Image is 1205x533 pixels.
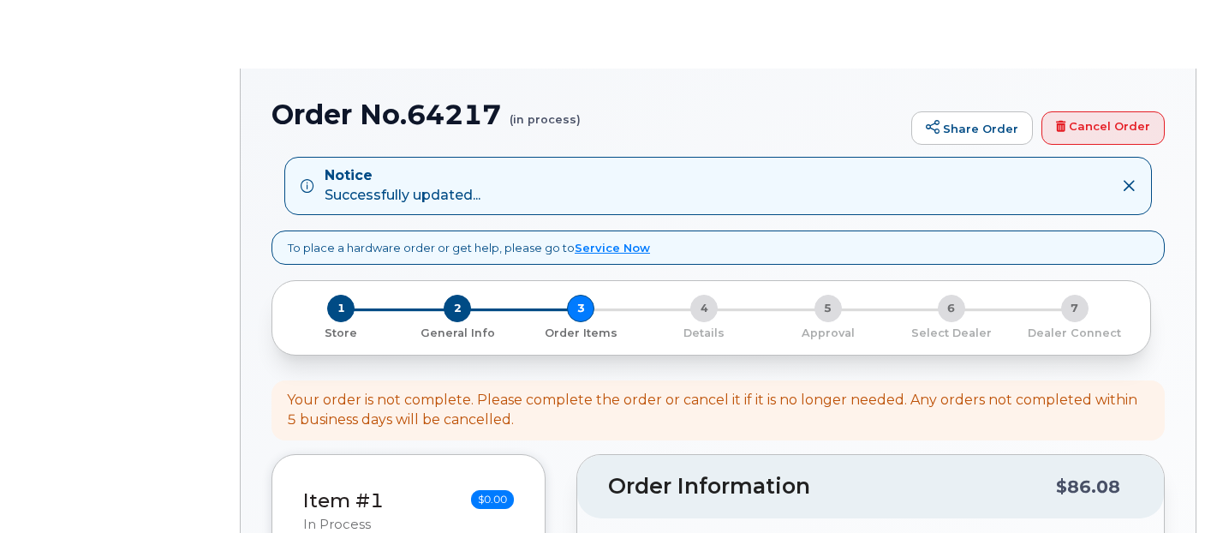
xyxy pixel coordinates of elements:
small: (in process) [510,99,581,126]
a: Share Order [911,111,1033,146]
div: Successfully updated... [325,166,480,206]
p: To place a hardware order or get help, please go to [288,240,650,256]
p: General Info [403,326,512,341]
span: 1 [327,295,355,322]
small: in process [303,517,371,532]
strong: Notice [325,166,480,186]
a: Service Now [575,241,650,255]
a: 2 General Info [396,322,519,340]
h1: Order No.64217 [271,99,903,129]
p: Store [293,326,389,341]
div: $86.08 [1056,470,1120,503]
a: Item #1 [303,488,384,512]
div: Your order is not complete. Please complete the order or cancel it if it is no longer needed. Any... [287,391,1149,430]
h2: Order Information [608,475,1056,499]
a: Cancel Order [1041,111,1165,146]
span: $0.00 [471,490,514,509]
span: 2 [444,295,471,322]
a: 1 Store [286,322,396,340]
